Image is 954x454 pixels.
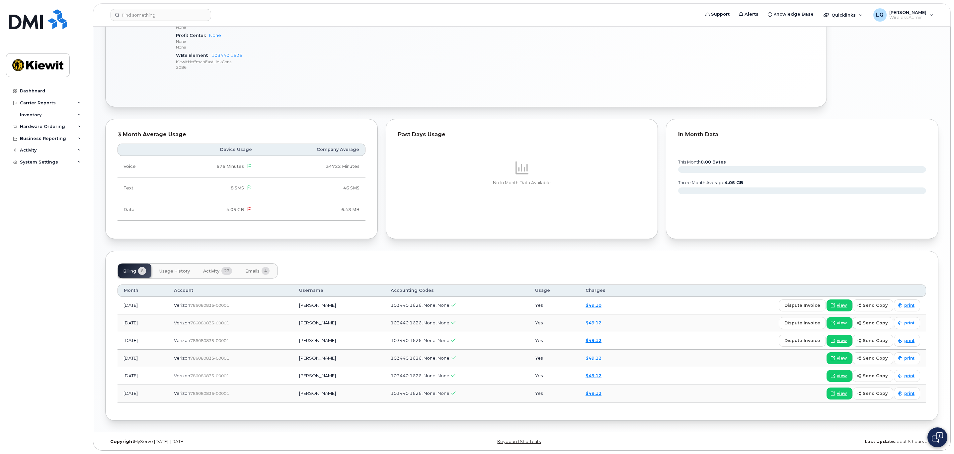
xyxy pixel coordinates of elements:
[701,160,726,165] tspan: 0.00 Bytes
[837,373,847,379] span: view
[863,373,888,379] span: send copy
[529,284,580,296] th: Usage
[904,355,914,361] span: print
[852,299,893,311] button: send copy
[863,302,888,308] span: send copy
[852,352,893,364] button: send copy
[837,355,847,361] span: view
[105,439,383,444] div: MyServe [DATE]–[DATE]
[529,332,580,350] td: Yes
[661,439,938,444] div: about 5 hours ago
[174,338,190,343] span: Verizon
[231,185,244,190] span: 8 SMS
[497,439,541,444] a: Keyboard Shortcuts
[190,391,229,396] span: 786080835-00001
[176,33,209,38] span: Profit Center
[258,177,365,199] td: 46 SMS
[529,314,580,332] td: Yes
[894,317,920,329] a: print
[827,317,852,329] a: view
[176,44,491,50] p: None
[258,156,365,177] td: 34722 Minutes
[819,8,867,22] div: Quicklinks
[773,11,814,18] span: Knowledge Base
[118,131,365,138] div: 3 Month Average Usage
[111,9,211,21] input: Find something...
[529,367,580,385] td: Yes
[827,299,852,311] a: view
[118,199,165,221] td: Data
[174,391,190,396] span: Verizon
[827,335,852,347] a: view
[209,33,221,38] a: None
[293,350,384,367] td: [PERSON_NAME]
[894,388,920,399] a: print
[863,337,888,344] span: send copy
[118,177,165,199] td: Text
[678,180,743,185] text: three month average
[221,267,232,275] span: 23
[293,284,384,296] th: Username
[258,144,365,156] th: Company Average
[904,302,914,308] span: print
[863,390,888,397] span: send copy
[779,317,826,329] button: dispute invoice
[779,299,826,311] button: dispute invoice
[168,284,293,296] th: Account
[391,302,449,308] span: 103440.1626, None, None
[190,356,229,361] span: 786080835-00001
[745,11,758,18] span: Alerts
[293,367,384,385] td: [PERSON_NAME]
[894,370,920,382] a: print
[190,303,229,308] span: 786080835-00001
[725,180,743,185] tspan: 4.05 GB
[701,8,734,21] a: Support
[174,373,190,378] span: Verizon
[763,8,818,21] a: Knowledge Base
[262,267,270,275] span: 4
[293,297,384,314] td: [PERSON_NAME]
[586,373,601,378] a: $49.12
[174,302,190,308] span: Verizon
[894,352,920,364] a: print
[865,439,894,444] strong: Last Update
[852,335,893,347] button: send copy
[118,297,168,314] td: [DATE]
[174,320,190,325] span: Verizon
[203,269,219,274] span: Activity
[398,131,646,138] div: Past Days Usage
[863,355,888,361] span: send copy
[118,385,168,402] td: [DATE]
[827,370,852,382] a: view
[176,53,211,58] span: WBS Element
[110,439,134,444] strong: Copyright
[904,338,914,344] span: print
[586,338,601,343] a: $49.12
[863,320,888,326] span: send copy
[174,355,190,361] span: Verizon
[391,373,449,378] span: 103440.1626, None, None
[837,302,847,308] span: view
[398,180,646,186] p: No In Month Data Available
[904,320,914,326] span: print
[245,269,260,274] span: Emails
[779,335,826,347] button: dispute invoice
[876,11,884,19] span: LG
[529,297,580,314] td: Yes
[784,337,820,344] span: dispute invoice
[176,59,491,64] p: KiewitHoffmanEastLinkCons
[293,314,384,332] td: [PERSON_NAME]
[678,160,726,165] text: this month
[784,320,820,326] span: dispute invoice
[190,338,229,343] span: 786080835-00001
[832,12,856,18] span: Quicklinks
[852,370,893,382] button: send copy
[176,39,491,44] p: None
[118,156,165,177] td: Voice
[258,199,365,221] td: 6.43 MB
[734,8,763,21] a: Alerts
[216,164,244,169] span: 676 Minutes
[852,317,893,329] button: send copy
[176,24,491,30] p: None
[889,10,926,15] span: [PERSON_NAME]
